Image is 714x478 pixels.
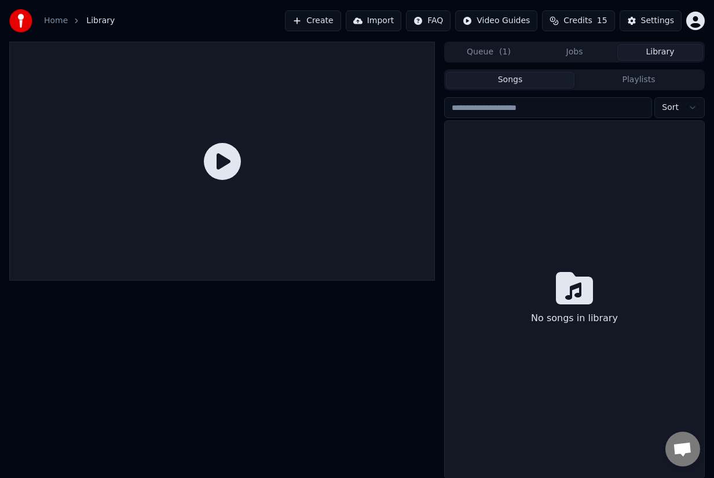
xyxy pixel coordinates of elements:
a: Home [44,15,68,27]
span: ( 1 ) [499,46,511,58]
button: FAQ [406,10,451,31]
button: Create [285,10,341,31]
span: 15 [597,15,607,27]
button: Settings [620,10,682,31]
button: Video Guides [455,10,537,31]
a: Open chat [665,432,700,466]
span: Sort [662,102,679,113]
button: Jobs [532,44,617,61]
button: Import [346,10,401,31]
span: Library [86,15,115,27]
button: Queue [446,44,532,61]
button: Credits15 [542,10,614,31]
img: youka [9,9,32,32]
div: Settings [641,15,674,27]
button: Playlists [574,72,703,89]
span: Credits [563,15,592,27]
button: Songs [446,72,574,89]
div: No songs in library [526,307,623,330]
button: Library [617,44,703,61]
nav: breadcrumb [44,15,115,27]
